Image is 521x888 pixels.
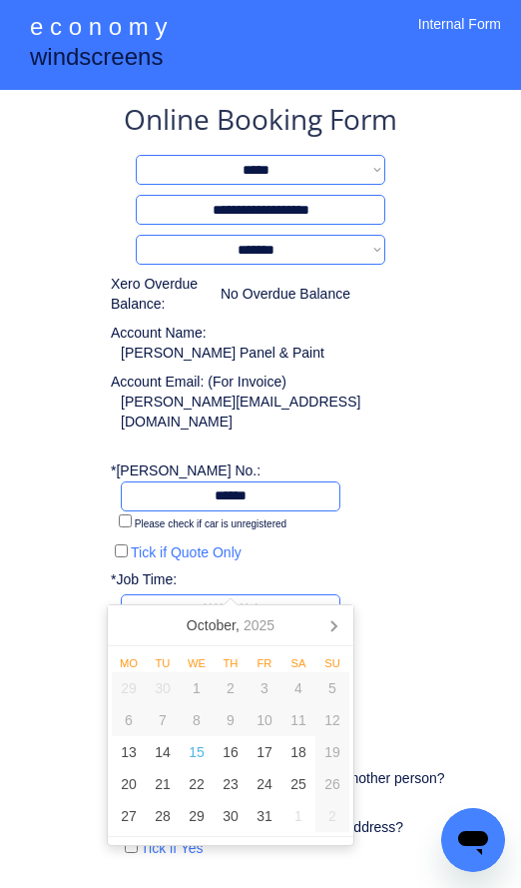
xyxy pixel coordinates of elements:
div: 1 [180,672,214,704]
div: Do we want to send order updates to another person? [111,769,445,789]
div: 27 [112,800,146,832]
label: Tick if Quote Only [131,544,242,560]
div: Account Name: [111,324,211,344]
iframe: Button to launch messaging window [441,808,505,872]
div: Fr [248,658,281,669]
div: 2 [315,800,349,832]
div: 3 [248,672,281,704]
div: Su [315,658,349,669]
i: 2025 [244,618,274,632]
div: 25 [281,768,315,800]
div: *Job Time: [111,570,189,590]
div: 29 [112,672,146,704]
div: 4 [281,672,315,704]
div: windscreens [30,40,163,79]
div: 7 [146,704,180,736]
div: 8 [180,704,214,736]
div: *[PERSON_NAME] No.: [111,461,260,481]
div: Internal Form [418,15,501,60]
div: e c o n o m y [30,10,167,48]
div: 16 [214,736,248,768]
div: 6 [112,704,146,736]
div: 9 [214,704,248,736]
div: 21 [146,768,180,800]
div: 17 [248,736,281,768]
div: 22 [180,768,214,800]
div: [PERSON_NAME][EMAIL_ADDRESS][DOMAIN_NAME] [121,393,410,432]
div: 15 [180,736,214,768]
div: 24 [248,768,281,800]
div: 29 [180,800,214,832]
div: We [180,658,214,669]
div: 23 [214,768,248,800]
div: 28 [146,800,180,832]
div: 18 [281,736,315,768]
div: Online Booking Form [124,100,397,145]
div: Account Email: (For Invoice) [111,373,430,393]
div: 14 [146,736,180,768]
div: 5 [315,672,349,704]
div: Th [214,658,248,669]
div: 30 [146,672,180,704]
div: 11 [281,704,315,736]
div: Tu [146,658,180,669]
div: 13 [112,736,146,768]
div: 26 [315,768,349,800]
div: [PERSON_NAME] Panel & Paint [121,344,324,364]
div: 20 [112,768,146,800]
label: Tick if Yes [141,840,204,856]
div: 2 [214,672,248,704]
div: 12 [315,704,349,736]
div: 31 [248,800,281,832]
div: Mo [112,658,146,669]
div: 19 [315,736,349,768]
div: Xero Overdue Balance: [111,275,211,314]
div: Sa [281,658,315,669]
div: October, [179,609,282,641]
div: No Overdue Balance [221,285,350,305]
div: 10 [248,704,281,736]
div: 30 [214,800,248,832]
label: Please check if car is unregistered [135,518,286,529]
div: 1 [281,800,315,832]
